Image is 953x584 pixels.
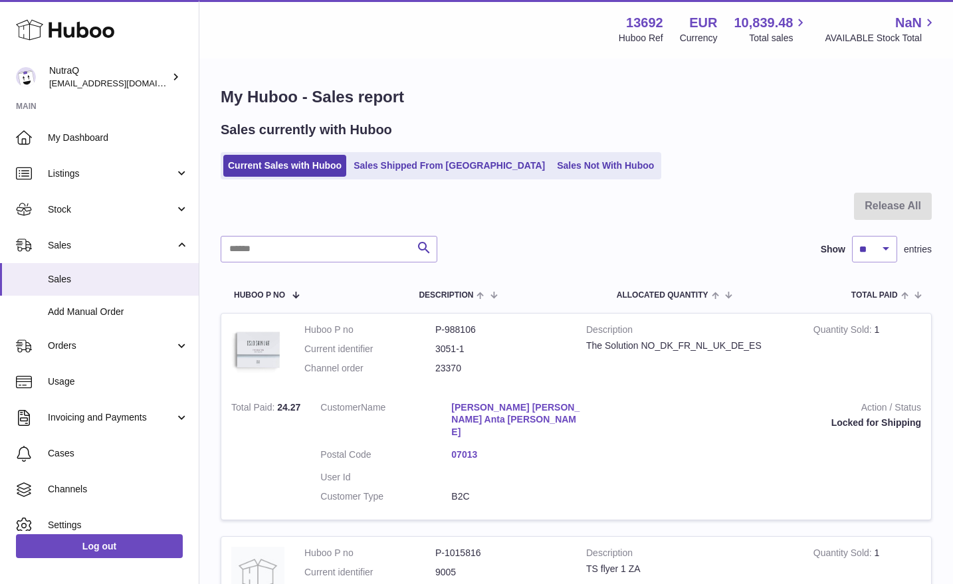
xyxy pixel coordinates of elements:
div: NutraQ [49,64,169,90]
dd: 23370 [435,362,566,375]
dt: Customer Type [320,490,451,503]
span: Orders [48,340,175,352]
dd: 9005 [435,566,566,579]
span: NaN [895,14,922,32]
span: 10,839.48 [734,14,793,32]
td: 1 [803,314,931,391]
strong: Quantity Sold [813,324,875,338]
dt: Huboo P no [304,324,435,336]
dd: P-988106 [435,324,566,336]
span: Total paid [851,291,898,300]
img: 136921728478892.jpg [231,324,284,377]
dd: B2C [451,490,582,503]
dd: 3051-1 [435,343,566,355]
div: Currency [680,32,718,45]
span: Huboo P no [234,291,285,300]
span: 24.27 [277,402,300,413]
a: NaN AVAILABLE Stock Total [825,14,937,45]
span: Settings [48,519,189,532]
dt: Postal Code [320,448,451,464]
span: Description [419,291,473,300]
span: Customer [320,402,361,413]
a: Sales Shipped From [GEOGRAPHIC_DATA] [349,155,550,177]
strong: 13692 [626,14,663,32]
dt: User Id [320,471,451,484]
dt: Huboo P no [304,547,435,559]
div: Locked for Shipping [602,417,921,429]
dt: Name [320,401,451,442]
strong: EUR [689,14,717,32]
a: 10,839.48 Total sales [734,14,808,45]
span: Sales [48,273,189,286]
span: AVAILABLE Stock Total [825,32,937,45]
strong: Description [586,547,794,563]
a: Current Sales with Huboo [223,155,346,177]
strong: Total Paid [231,402,277,416]
div: TS flyer 1 ZA [586,563,794,575]
strong: Action / Status [602,401,921,417]
h1: My Huboo - Sales report [221,86,932,108]
dt: Channel order [304,362,435,375]
div: The Solution NO_DK_FR_NL_UK_DE_ES [586,340,794,352]
img: log@nutraq.com [16,67,36,87]
span: Invoicing and Payments [48,411,175,424]
label: Show [821,243,845,256]
strong: Quantity Sold [813,547,875,561]
span: Add Manual Order [48,306,189,318]
h2: Sales currently with Huboo [221,121,392,139]
dt: Current identifier [304,566,435,579]
dt: Current identifier [304,343,435,355]
a: Sales Not With Huboo [552,155,659,177]
a: Log out [16,534,183,558]
span: Usage [48,375,189,388]
span: entries [904,243,932,256]
span: Total sales [749,32,808,45]
a: [PERSON_NAME] [PERSON_NAME] Anta [PERSON_NAME] [451,401,582,439]
span: Listings [48,167,175,180]
span: [EMAIL_ADDRESS][DOMAIN_NAME] [49,78,195,88]
dd: P-1015816 [435,547,566,559]
span: Cases [48,447,189,460]
span: ALLOCATED Quantity [617,291,708,300]
span: Stock [48,203,175,216]
div: Huboo Ref [619,32,663,45]
a: 07013 [451,448,582,461]
span: Channels [48,483,189,496]
span: My Dashboard [48,132,189,144]
strong: Description [586,324,794,340]
span: Sales [48,239,175,252]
